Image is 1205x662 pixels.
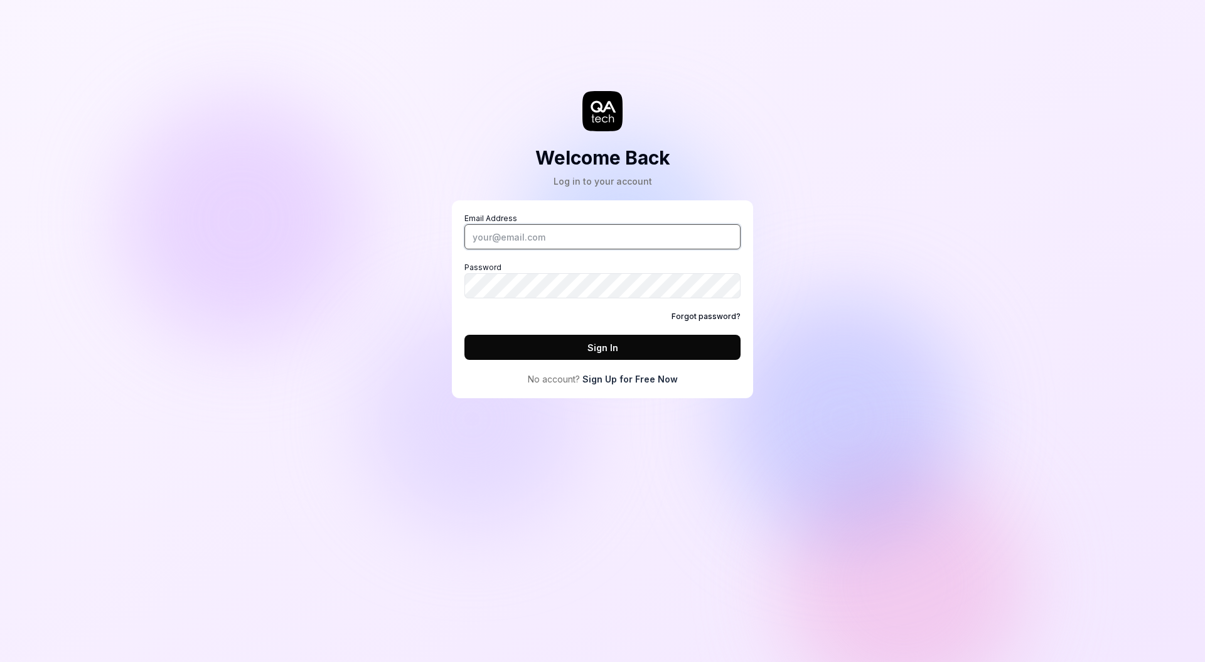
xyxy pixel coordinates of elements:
div: Log in to your account [535,175,670,188]
a: Sign Up for Free Now [582,372,678,386]
input: Email Address [464,224,741,249]
span: No account? [528,372,580,386]
button: Sign In [464,335,741,360]
label: Email Address [464,213,741,249]
h2: Welcome Back [535,144,670,172]
input: Password [464,273,741,298]
label: Password [464,262,741,298]
a: Forgot password? [672,311,741,322]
